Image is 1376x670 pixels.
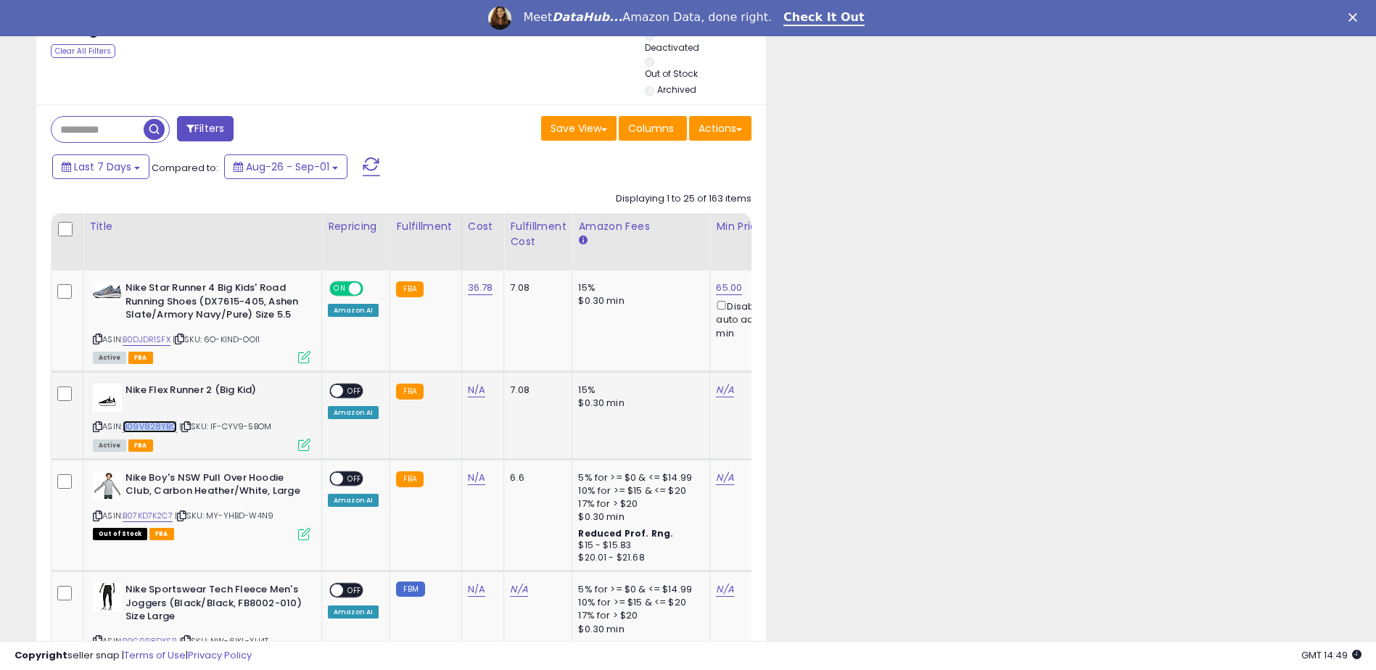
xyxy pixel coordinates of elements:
a: N/A [716,383,733,397]
div: ASIN: [93,384,310,450]
strong: Copyright [15,648,67,662]
b: Nike Flex Runner 2 (Big Kid) [125,384,302,401]
div: 17% for > $20 [578,497,699,510]
span: All listings currently available for purchase on Amazon [93,439,126,452]
label: Archived [657,83,696,96]
a: Terms of Use [124,648,186,662]
a: N/A [468,383,485,397]
div: 10% for >= $15 & <= $20 [578,484,699,497]
small: FBA [396,281,423,297]
div: Meet Amazon Data, done right. [523,10,772,25]
div: Fulfillment [396,219,455,234]
span: FBA [128,352,153,364]
span: FBA [149,528,174,540]
div: 17% for > $20 [578,609,699,622]
a: B0DJDR1SFX [123,334,170,346]
div: Cost [468,219,498,234]
img: 311RrkPfG6L._SL40_.jpg [93,471,122,500]
div: ASIN: [93,471,310,539]
button: Save View [541,116,617,141]
div: Amazon AI [328,406,379,419]
div: 5% for >= $0 & <= $14.99 [578,471,699,484]
a: N/A [468,582,485,597]
span: All listings currently available for purchase on Amazon [93,352,126,364]
div: $0.30 min [578,294,699,307]
a: B09V828YBC [123,421,177,433]
div: Displaying 1 to 25 of 163 items [616,192,751,206]
span: Last 7 Days [74,160,131,174]
div: Amazon AI [328,304,379,317]
div: Amazon AI [328,605,379,619]
a: N/A [716,582,733,597]
img: 31UFiEcI9CL._SL40_.jpg [93,583,122,612]
span: Compared to: [152,161,218,175]
div: Amazon Fees [578,219,704,234]
img: 21Xi8Ta4wnL._SL40_.jpg [93,384,122,413]
span: OFF [343,584,366,597]
a: Privacy Policy [188,648,252,662]
span: Aug-26 - Sep-01 [246,160,329,174]
span: | SKU: IF-CYV9-5BOM [179,421,271,432]
span: All listings that are currently out of stock and unavailable for purchase on Amazon [93,528,147,540]
span: OFF [343,385,366,397]
small: FBM [396,582,424,597]
div: 5% for >= $0 & <= $14.99 [578,583,699,596]
div: 10% for >= $15 & <= $20 [578,596,699,609]
b: Reduced Prof. Rng. [578,527,673,539]
i: DataHub... [552,10,622,24]
div: 15% [578,384,699,397]
a: N/A [716,471,733,485]
div: 7.08 [510,384,561,397]
span: FBA [128,439,153,452]
div: $0.30 min [578,623,699,636]
div: Repricing [328,219,384,234]
button: Actions [689,116,751,141]
a: N/A [468,471,485,485]
div: $0.30 min [578,397,699,410]
span: | SKU: 6O-KIND-OOI1 [173,334,260,345]
div: Amazon AI [328,494,379,507]
div: $20.01 - $21.68 [578,552,699,564]
div: Min Price [716,219,791,234]
div: Fulfillment Cost [510,219,566,249]
label: Out of Stock [645,67,698,80]
div: $15 - $15.83 [578,539,699,552]
a: Check It Out [783,10,865,26]
div: ASIN: [93,281,310,362]
button: Last 7 Days [52,154,149,179]
button: Columns [619,116,687,141]
span: ON [331,283,349,295]
b: Nike Star Runner 4 Big Kids' Road Running Shoes (DX7615-405, Ashen Slate/Armory Navy/Pure) Size 5.5 [125,281,302,326]
div: 6.6 [510,471,561,484]
img: Profile image for Georgie [488,7,511,30]
button: Aug-26 - Sep-01 [224,154,347,179]
a: 65.00 [716,281,742,295]
b: Nike Sportswear Tech Fleece Men's Joggers (Black/Black, FB8002-010) Size Large [125,583,302,627]
label: Deactivated [645,41,699,54]
a: 36.78 [468,281,493,295]
a: B07KD7K2C7 [123,510,173,522]
small: FBA [396,384,423,400]
span: Columns [628,121,674,136]
div: seller snap | | [15,649,252,663]
small: Amazon Fees. [578,234,587,247]
b: Nike Boy's NSW Pull Over Hoodie Club, Carbon Heather/White, Large [125,471,302,502]
div: Close [1348,13,1363,22]
img: 41geHjIq5UL._SL40_.jpg [93,281,122,302]
div: 15% [578,281,699,294]
span: OFF [361,283,384,295]
span: | SKU: MY-YHBD-W4N9 [175,510,273,521]
div: Title [89,219,316,234]
span: OFF [343,472,366,484]
div: Disable auto adjust min [716,298,786,340]
div: $0.30 min [578,510,699,524]
small: FBA [396,471,423,487]
button: Filters [177,116,234,141]
div: Clear All Filters [51,44,115,58]
div: 7.08 [510,281,561,294]
a: N/A [510,582,527,597]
